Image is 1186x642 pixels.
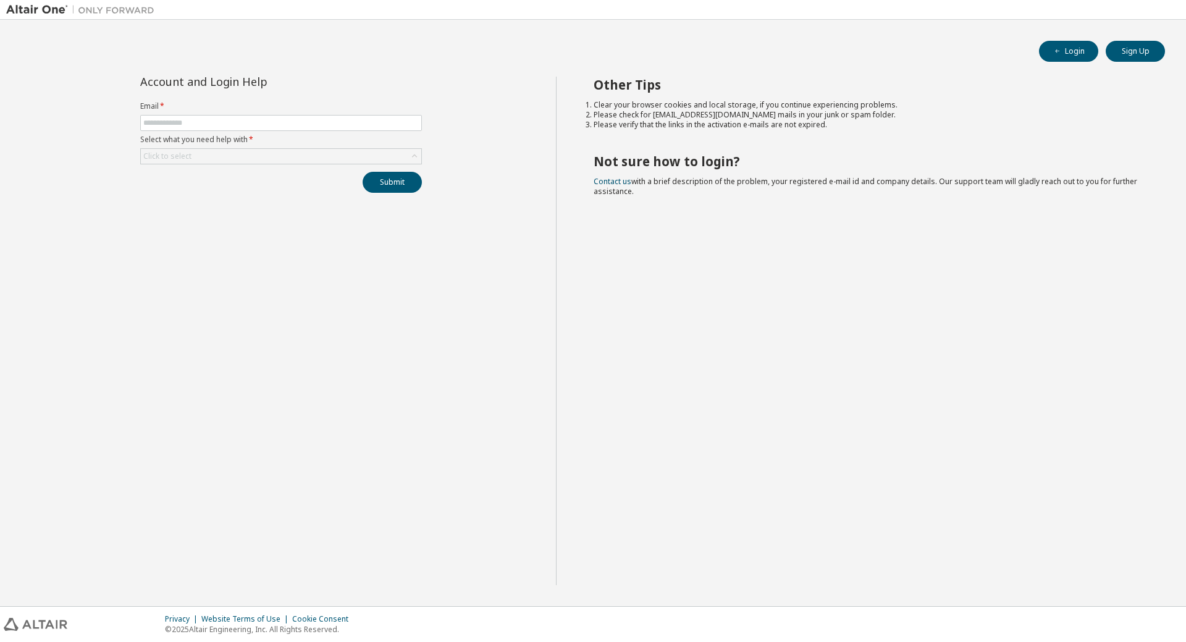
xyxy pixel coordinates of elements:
div: Website Terms of Use [201,614,292,624]
div: Click to select [141,149,421,164]
li: Please verify that the links in the activation e-mails are not expired. [594,120,1143,130]
li: Please check for [EMAIL_ADDRESS][DOMAIN_NAME] mails in your junk or spam folder. [594,110,1143,120]
button: Sign Up [1106,41,1165,62]
div: Account and Login Help [140,77,366,87]
button: Login [1039,41,1098,62]
div: Click to select [143,151,191,161]
img: Altair One [6,4,161,16]
img: altair_logo.svg [4,618,67,631]
button: Submit [363,172,422,193]
div: Privacy [165,614,201,624]
h2: Not sure how to login? [594,153,1143,169]
h2: Other Tips [594,77,1143,93]
p: © 2025 Altair Engineering, Inc. All Rights Reserved. [165,624,356,635]
label: Email [140,101,422,111]
li: Clear your browser cookies and local storage, if you continue experiencing problems. [594,100,1143,110]
label: Select what you need help with [140,135,422,145]
div: Cookie Consent [292,614,356,624]
a: Contact us [594,176,631,187]
span: with a brief description of the problem, your registered e-mail id and company details. Our suppo... [594,176,1137,196]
